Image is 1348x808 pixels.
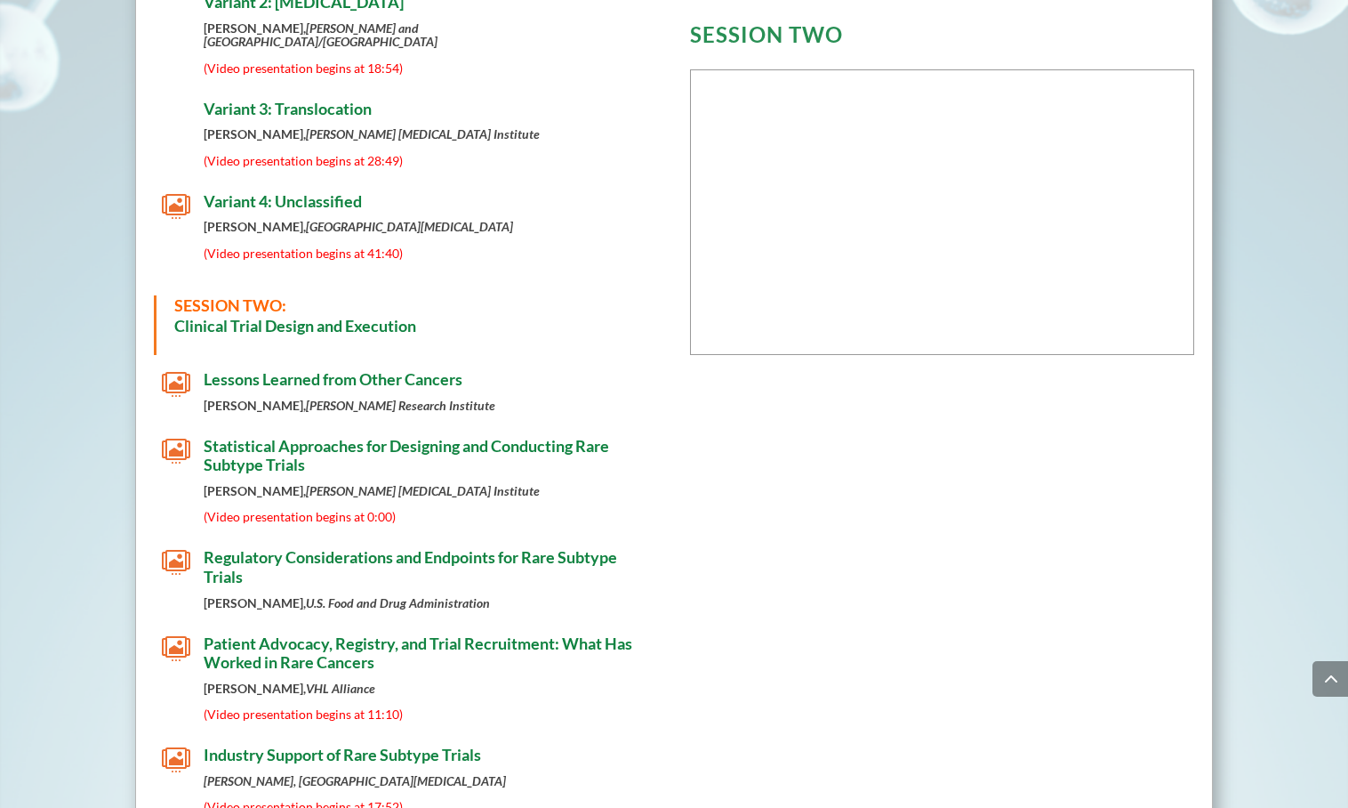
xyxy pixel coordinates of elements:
[204,369,462,389] span: Lessons Learned from Other Cancers
[204,436,609,475] span: Statistical Approaches for Designing and Conducting Rare Subtype Trials
[306,398,495,413] em: [PERSON_NAME] Research Institute
[204,246,403,261] span: (Video presentation begins at 41:40)
[162,192,190,221] span: 
[204,20,437,49] strong: [PERSON_NAME],
[306,126,540,141] em: [PERSON_NAME] [MEDICAL_DATA] Institute
[204,509,396,524] span: (Video presentation begins at 0:00)
[204,219,513,234] strong: [PERSON_NAME],
[204,547,617,586] span: Regulatory Considerations and Endpoints for Rare Subtype Trials
[204,99,372,118] span: Variant 3: Translocation
[204,20,437,49] em: [PERSON_NAME] and [GEOGRAPHIC_DATA]/[GEOGRAPHIC_DATA]
[306,595,490,610] em: U.S. Food and Drug Administration
[162,370,190,399] span: 
[204,595,490,610] strong: [PERSON_NAME],
[204,773,506,788] em: [PERSON_NAME], [GEOGRAPHIC_DATA][MEDICAL_DATA]
[174,316,416,335] strong: Clinical Trial Design and Execution
[204,61,403,76] span: (Video presentation begins at 18:54)
[204,126,540,141] strong: [PERSON_NAME],
[174,295,286,315] span: SESSION TWO:
[204,398,495,413] strong: [PERSON_NAME],
[204,483,540,498] strong: [PERSON_NAME],
[306,483,540,498] em: [PERSON_NAME] [MEDICAL_DATA] Institute
[204,153,403,168] span: (Video presentation begins at 28:49)
[690,24,1195,54] h3: SESSION TWO
[204,634,632,673] span: Patient Advocacy, Registry, and Trial Recruitment: What Has Worked in Rare Cancers
[162,437,190,465] span: 
[162,634,190,663] span: 
[204,745,481,764] span: Industry Support of Rare Subtype Trials
[162,746,190,774] span: 
[306,219,513,234] em: [GEOGRAPHIC_DATA][MEDICAL_DATA]
[162,548,190,577] span: 
[691,70,1194,354] iframe: Clinical Trial Design and Execution for Rare Kidney Cancers | Kidney Cancer Research Summit 2025
[204,707,403,722] span: (Video presentation begins at 11:10)
[162,100,190,128] span: 
[204,681,375,696] strong: [PERSON_NAME],
[306,681,375,696] em: VHL Alliance
[204,191,362,211] span: Variant 4: Unclassified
